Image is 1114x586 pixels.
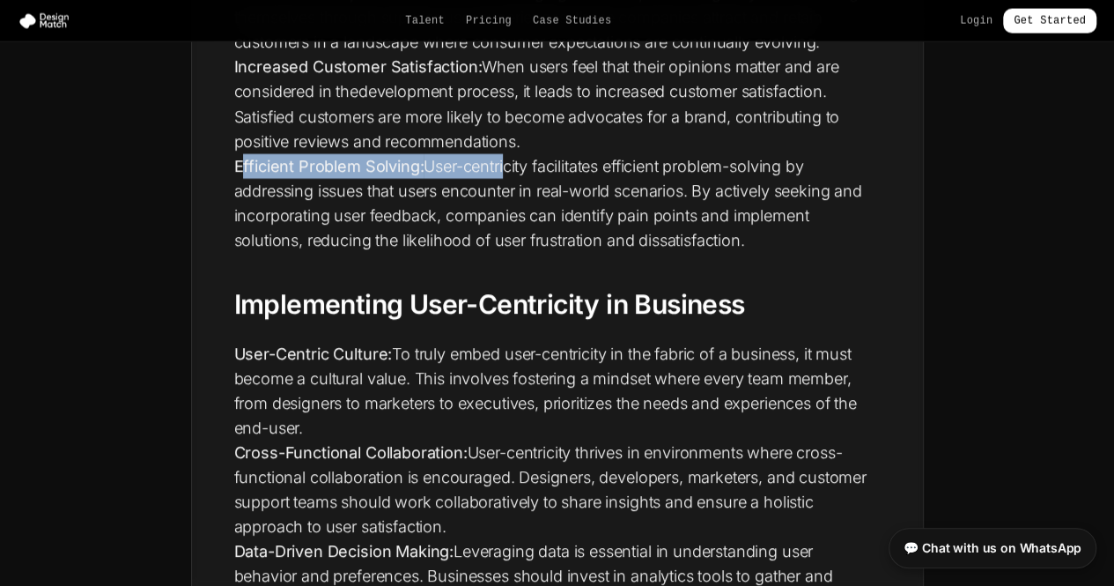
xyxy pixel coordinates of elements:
a: Login [960,14,992,28]
li: When users feel that their opinions matter and are considered in the , it leads to increased cust... [234,56,881,154]
a: Case Studies [533,14,611,28]
a: Pricing [466,14,512,28]
a: 💬 Chat with us on WhatsApp [889,528,1096,568]
img: Design Match [18,12,77,30]
li: User-centricity facilitates efficient problem-solving by addressing issues that users encounter i... [234,154,881,253]
strong: Increased Customer Satisfaction: [234,58,483,77]
a: Talent [405,14,445,28]
strong: Cross-Functional Collaboration: [234,443,468,462]
a: Get Started [1003,9,1096,33]
a: development process [358,83,514,101]
strong: User-Centric Culture: [234,345,393,363]
strong: Data-Driven Decision Making: [234,542,454,560]
strong: Efficient Problem Solving: [234,157,424,175]
li: User-centricity thrives in environments where cross-functional collaboration is encouraged. Desig... [234,441,881,539]
li: To truly embed user-centricity in the fabric of a business, it must become a cultural value. This... [234,342,881,441]
strong: Implementing User-Centricity in Business [234,288,745,320]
